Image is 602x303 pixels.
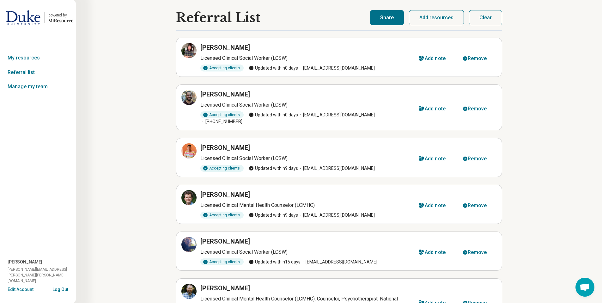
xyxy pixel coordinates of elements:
[298,165,375,172] span: [EMAIL_ADDRESS][DOMAIN_NAME]
[468,56,487,61] div: Remove
[455,198,497,213] button: Remove
[200,111,244,118] div: Accepting clients
[3,10,73,25] a: Duke Universitypowered by
[249,65,298,71] span: Updated within 0 days
[8,267,76,284] span: [PERSON_NAME][EMAIL_ADDRESS][PERSON_NAME][PERSON_NAME][DOMAIN_NAME]
[249,212,298,219] span: Updated within 9 days
[200,190,250,199] h3: [PERSON_NAME]
[8,286,33,293] button: Edit Account
[468,156,487,161] div: Remove
[48,12,73,18] div: powered by
[200,90,250,99] h3: [PERSON_NAME]
[469,10,502,25] button: Clear
[52,286,68,291] button: Log Out
[200,284,250,293] h3: [PERSON_NAME]
[8,259,42,265] span: [PERSON_NAME]
[249,165,298,172] span: Updated within 9 days
[411,198,455,213] button: Add note
[455,151,497,166] button: Remove
[468,203,487,208] div: Remove
[409,10,464,25] button: Add resources
[370,10,404,25] button: Share
[425,156,446,161] div: Add note
[200,165,244,172] div: Accepting clients
[298,112,375,118] span: [EMAIL_ADDRESS][DOMAIN_NAME]
[6,10,40,25] img: Duke University
[411,101,455,116] button: Add note
[200,101,411,109] p: Licensed Clinical Social Worker (LCSW)
[200,258,244,265] div: Accepting clients
[200,237,250,246] h3: [PERSON_NAME]
[301,259,377,265] span: [EMAIL_ADDRESS][DOMAIN_NAME]
[425,106,446,111] div: Add note
[200,143,250,152] h3: [PERSON_NAME]
[200,248,411,256] p: Licensed Clinical Social Worker (LCSW)
[468,250,487,255] div: Remove
[200,54,411,62] p: Licensed Clinical Social Worker (LCSW)
[200,212,244,219] div: Accepting clients
[200,201,411,209] p: Licensed Clinical Mental Health Counselor (LCMHC)
[411,51,455,66] button: Add note
[455,51,497,66] button: Remove
[455,101,497,116] button: Remove
[468,106,487,111] div: Remove
[200,118,242,125] span: [PHONE_NUMBER]
[200,43,250,52] h3: [PERSON_NAME]
[411,245,455,260] button: Add note
[249,112,298,118] span: Updated within 0 days
[425,56,446,61] div: Add note
[298,212,375,219] span: [EMAIL_ADDRESS][DOMAIN_NAME]
[455,245,497,260] button: Remove
[411,151,455,166] button: Add note
[249,259,301,265] span: Updated within 15 days
[200,65,244,71] div: Accepting clients
[575,278,594,297] div: Open chat
[425,250,446,255] div: Add note
[200,155,411,162] p: Licensed Clinical Social Worker (LCSW)
[176,10,260,25] h1: Referral List
[425,203,446,208] div: Add note
[298,65,375,71] span: [EMAIL_ADDRESS][DOMAIN_NAME]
